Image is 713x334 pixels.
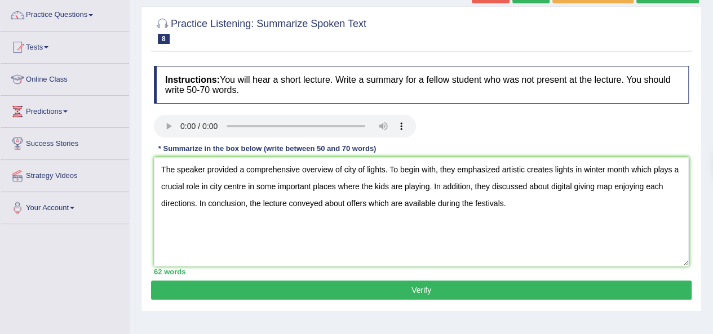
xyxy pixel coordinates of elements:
h2: Practice Listening: Summarize Spoken Text [154,16,366,44]
span: 8 [158,34,170,44]
a: Tests [1,32,129,60]
div: * Summarize in the box below (write between 50 and 70 words) [154,143,380,154]
a: Your Account [1,192,129,220]
b: Instructions: [165,75,220,84]
h4: You will hear a short lecture. Write a summary for a fellow student who was not present at the le... [154,66,689,104]
button: Verify [151,280,692,300]
div: 62 words [154,266,689,277]
a: Predictions [1,96,129,124]
a: Success Stories [1,128,129,156]
a: Strategy Videos [1,160,129,188]
a: Online Class [1,64,129,92]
